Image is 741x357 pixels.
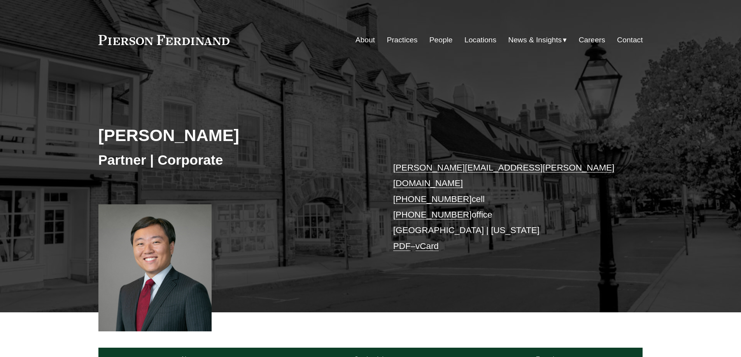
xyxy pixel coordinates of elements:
[393,163,615,188] a: [PERSON_NAME][EMAIL_ADDRESS][PERSON_NAME][DOMAIN_NAME]
[617,33,643,47] a: Contact
[393,241,411,251] a: PDF
[508,33,562,47] span: News & Insights
[429,33,453,47] a: People
[356,33,375,47] a: About
[579,33,605,47] a: Careers
[393,160,620,254] p: cell office [GEOGRAPHIC_DATA] | [US_STATE] –
[98,125,371,145] h2: [PERSON_NAME]
[393,194,472,204] a: [PHONE_NUMBER]
[387,33,417,47] a: Practices
[393,210,472,219] a: [PHONE_NUMBER]
[508,33,567,47] a: folder dropdown
[98,152,371,169] h3: Partner | Corporate
[415,241,439,251] a: vCard
[464,33,496,47] a: Locations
